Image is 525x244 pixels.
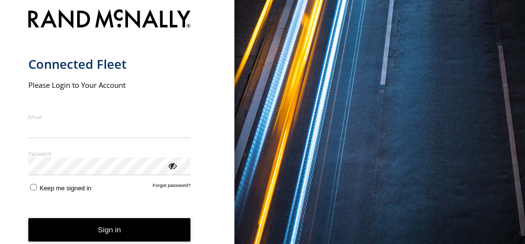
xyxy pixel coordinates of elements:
a: Forgot password? [153,183,191,192]
span: Keep me signed in [40,184,91,192]
input: Keep me signed in [30,184,37,190]
h2: Please Login to Your Account [28,80,191,90]
img: Rand McNally [28,7,191,32]
button: Sign in [28,218,191,242]
div: ViewPassword [167,161,177,170]
h1: Connected Fleet [28,56,191,72]
label: Email [28,113,191,121]
label: Password [28,150,191,157]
